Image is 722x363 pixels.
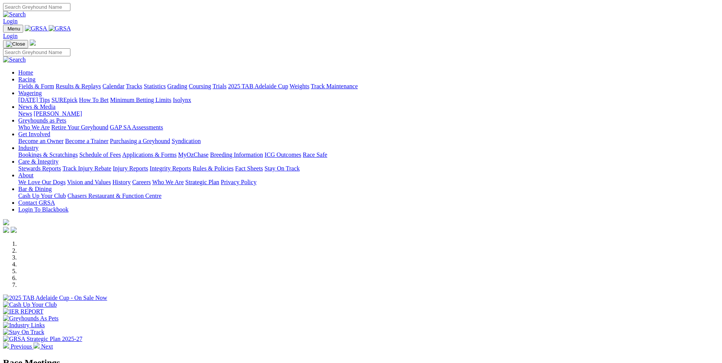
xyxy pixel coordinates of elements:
[152,179,184,185] a: Who We Are
[18,103,56,110] a: News & Media
[112,179,131,185] a: History
[185,179,219,185] a: Strategic Plan
[18,206,69,213] a: Login To Blackbook
[3,33,18,39] a: Login
[102,83,124,89] a: Calendar
[290,83,309,89] a: Weights
[11,227,17,233] img: twitter.svg
[18,124,50,131] a: Who We Are
[18,179,719,186] div: About
[18,97,50,103] a: [DATE] Tips
[178,151,209,158] a: MyOzChase
[311,83,358,89] a: Track Maintenance
[172,138,201,144] a: Syndication
[3,329,44,336] img: Stay On Track
[56,83,101,89] a: Results & Replays
[33,110,82,117] a: [PERSON_NAME]
[41,343,53,350] span: Next
[51,97,77,103] a: SUREpick
[3,308,43,315] img: IER REPORT
[193,165,234,172] a: Rules & Policies
[18,69,33,76] a: Home
[150,165,191,172] a: Integrity Reports
[18,199,55,206] a: Contact GRSA
[3,227,9,233] img: facebook.svg
[51,124,108,131] a: Retire Your Greyhound
[265,151,301,158] a: ICG Outcomes
[110,138,170,144] a: Purchasing a Greyhound
[18,131,50,137] a: Get Involved
[3,11,26,18] img: Search
[79,97,109,103] a: How To Bet
[3,25,23,33] button: Toggle navigation
[33,343,53,350] a: Next
[189,83,211,89] a: Coursing
[18,165,719,172] div: Care & Integrity
[235,165,263,172] a: Fact Sheets
[3,295,107,301] img: 2025 TAB Adelaide Cup - On Sale Now
[18,138,64,144] a: Become an Owner
[18,186,52,192] a: Bar & Dining
[18,193,719,199] div: Bar & Dining
[3,48,70,56] input: Search
[67,179,111,185] a: Vision and Values
[18,110,719,117] div: News & Media
[3,322,45,329] img: Industry Links
[18,172,33,178] a: About
[167,83,187,89] a: Grading
[33,342,40,349] img: chevron-right-pager-white.svg
[212,83,226,89] a: Trials
[18,83,719,90] div: Racing
[18,165,61,172] a: Stewards Reports
[18,90,42,96] a: Wagering
[210,151,263,158] a: Breeding Information
[113,165,148,172] a: Injury Reports
[67,193,161,199] a: Chasers Restaurant & Function Centre
[303,151,327,158] a: Race Safe
[173,97,191,103] a: Isolynx
[3,301,57,308] img: Cash Up Your Club
[18,83,54,89] a: Fields & Form
[79,151,121,158] a: Schedule of Fees
[11,343,32,350] span: Previous
[3,336,82,342] img: GRSA Strategic Plan 2025-27
[30,40,36,46] img: logo-grsa-white.png
[18,193,66,199] a: Cash Up Your Club
[132,179,151,185] a: Careers
[3,56,26,63] img: Search
[65,138,108,144] a: Become a Trainer
[18,124,719,131] div: Greyhounds as Pets
[122,151,177,158] a: Applications & Forms
[18,151,78,158] a: Bookings & Scratchings
[228,83,288,89] a: 2025 TAB Adelaide Cup
[3,342,9,349] img: chevron-left-pager-white.svg
[18,97,719,103] div: Wagering
[3,343,33,350] a: Previous
[221,179,257,185] a: Privacy Policy
[8,26,20,32] span: Menu
[18,110,32,117] a: News
[25,25,47,32] img: GRSA
[3,3,70,11] input: Search
[110,97,171,103] a: Minimum Betting Limits
[18,76,35,83] a: Racing
[126,83,142,89] a: Tracks
[3,219,9,225] img: logo-grsa-white.png
[18,138,719,145] div: Get Involved
[3,40,28,48] button: Toggle navigation
[3,18,18,24] a: Login
[144,83,166,89] a: Statistics
[3,315,59,322] img: Greyhounds As Pets
[49,25,71,32] img: GRSA
[62,165,111,172] a: Track Injury Rebate
[18,151,719,158] div: Industry
[265,165,300,172] a: Stay On Track
[18,179,65,185] a: We Love Our Dogs
[110,124,163,131] a: GAP SA Assessments
[18,145,38,151] a: Industry
[6,41,25,47] img: Close
[18,117,66,124] a: Greyhounds as Pets
[18,158,59,165] a: Care & Integrity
